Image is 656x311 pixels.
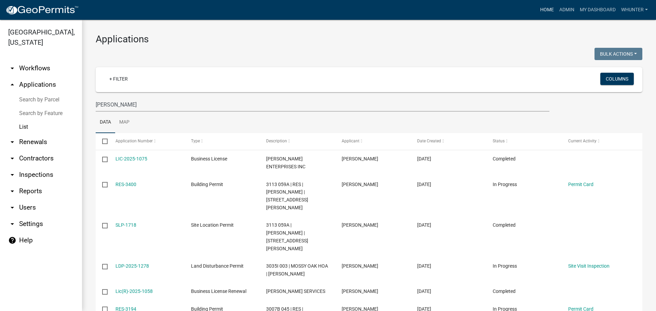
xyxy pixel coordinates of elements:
span: Current Activity [568,139,597,143]
input: Search for applications [96,98,549,112]
span: DAVID KING [342,288,378,294]
a: Permit Card [568,182,593,187]
span: Land Disturbance Permit [191,263,244,269]
a: + Filter [104,73,133,85]
a: Admin [557,3,577,16]
span: In Progress [493,182,517,187]
span: 08/18/2025 [417,182,431,187]
button: Bulk Actions [594,48,642,60]
span: Applicant [342,139,359,143]
datatable-header-cell: Applicant [335,133,411,150]
span: 3035I 003 | MOSSY OAK HOA | BALLEW LANE [266,263,328,277]
a: RES-3400 [115,182,136,187]
i: arrow_drop_down [8,203,16,212]
datatable-header-cell: Application Number [109,133,184,150]
span: 09/10/2025 [417,156,431,161]
span: 08/18/2025 [417,222,431,228]
span: Status [493,139,505,143]
i: arrow_drop_down [8,220,16,228]
datatable-header-cell: Type [184,133,260,150]
span: 06/03/2025 [417,288,431,294]
a: My Dashboard [577,3,618,16]
datatable-header-cell: Description [260,133,335,150]
span: TYLER SHANNON [342,222,378,228]
span: Description [266,139,287,143]
span: Date Created [417,139,441,143]
button: Columns [600,73,634,85]
a: LIC-2025-1075 [115,156,147,161]
span: KEN PARKER ENTERPRISES INC [266,156,305,169]
span: In Progress [493,263,517,269]
i: arrow_drop_down [8,154,16,162]
a: LDP-2025-1278 [115,263,149,269]
datatable-header-cell: Current Activity [562,133,637,150]
span: Site Location Permit [191,222,234,228]
datatable-header-cell: Date Created [411,133,486,150]
a: Home [537,3,557,16]
span: Completed [493,156,516,161]
i: arrow_drop_down [8,171,16,179]
span: Business License [191,156,227,161]
span: Building Permit [191,182,223,187]
span: KEN PARKER [342,263,378,269]
span: Business License Renewal [191,288,246,294]
span: Completed [493,288,516,294]
datatable-header-cell: Select [96,133,109,150]
span: 3113 059A | RES | MARY R PARKER | 922 PARKER RD [266,182,308,210]
span: 07/22/2025 [417,263,431,269]
a: Data [96,112,115,133]
span: Type [191,139,200,143]
i: arrow_drop_down [8,64,16,72]
span: Application Number [115,139,153,143]
span: KENNETH PARKER JR [342,156,378,161]
span: Completed [493,222,516,228]
span: DAVID RAY SERVICES [266,288,325,294]
i: arrow_drop_up [8,81,16,89]
span: TYLER SHANNON [342,182,378,187]
datatable-header-cell: Status [486,133,562,150]
a: Map [115,112,134,133]
i: arrow_drop_down [8,138,16,146]
a: whunter [618,3,651,16]
i: help [8,236,16,244]
a: Site Visit Inspection [568,263,610,269]
h3: Applications [96,33,642,45]
i: arrow_drop_down [8,187,16,195]
a: SLP-1718 [115,222,136,228]
span: 3113 059A | MARY R PARKER | 922 PARKER RD [266,222,308,251]
a: Lic(R)-2025-1058 [115,288,153,294]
